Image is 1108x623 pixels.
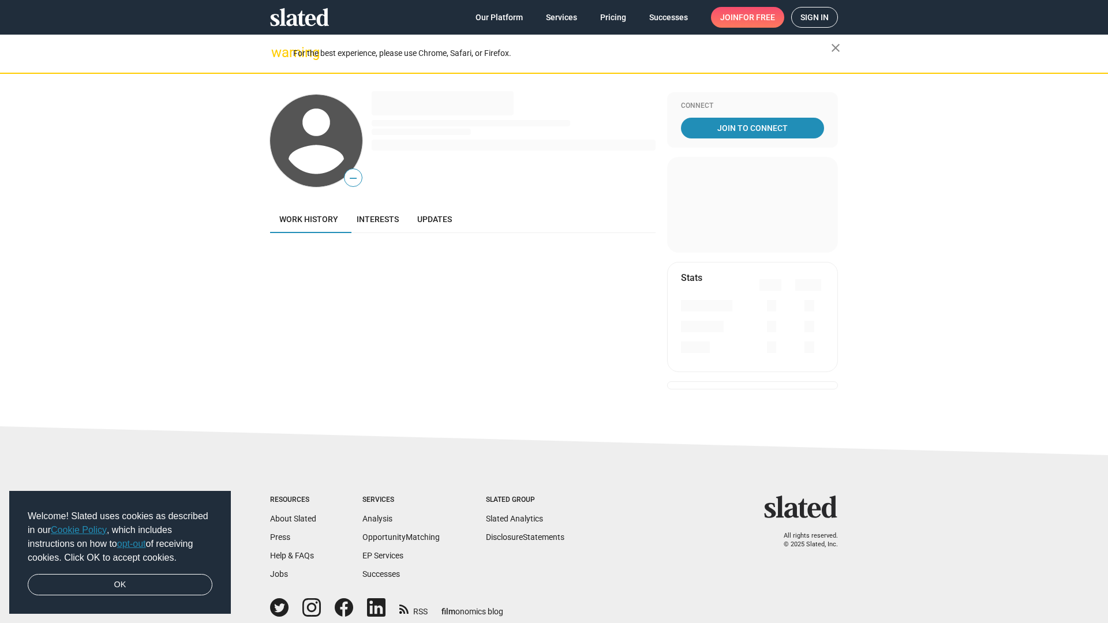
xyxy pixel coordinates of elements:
[800,7,829,27] span: Sign in
[683,118,822,138] span: Join To Connect
[345,171,362,186] span: —
[270,532,290,542] a: Press
[441,607,455,616] span: film
[486,514,543,523] a: Slated Analytics
[791,7,838,28] a: Sign in
[681,272,702,284] mat-card-title: Stats
[600,7,626,28] span: Pricing
[711,7,784,28] a: Joinfor free
[9,491,231,614] div: cookieconsent
[271,46,285,59] mat-icon: warning
[270,569,288,579] a: Jobs
[357,215,399,224] span: Interests
[362,532,440,542] a: OpportunityMatching
[829,41,843,55] mat-icon: close
[270,551,314,560] a: Help & FAQs
[362,551,403,560] a: EP Services
[720,7,775,28] span: Join
[486,532,564,542] a: DisclosureStatements
[347,205,408,233] a: Interests
[28,509,212,565] span: Welcome! Slated uses cookies as described in our , which includes instructions on how to of recei...
[476,7,523,28] span: Our Platform
[681,102,824,111] div: Connect
[441,597,503,617] a: filmonomics blog
[649,7,688,28] span: Successes
[51,525,107,535] a: Cookie Policy
[408,205,461,233] a: Updates
[270,496,316,505] div: Resources
[546,7,577,28] span: Services
[270,514,316,523] a: About Slated
[117,539,146,549] a: opt-out
[591,7,635,28] a: Pricing
[640,7,697,28] a: Successes
[270,205,347,233] a: Work history
[417,215,452,224] span: Updates
[362,496,440,505] div: Services
[28,574,212,596] a: dismiss cookie message
[772,532,838,549] p: All rights reserved. © 2025 Slated, Inc.
[537,7,586,28] a: Services
[362,514,392,523] a: Analysis
[399,599,428,617] a: RSS
[362,569,400,579] a: Successes
[466,7,532,28] a: Our Platform
[681,118,824,138] a: Join To Connect
[279,215,338,224] span: Work history
[486,496,564,505] div: Slated Group
[293,46,831,61] div: For the best experience, please use Chrome, Safari, or Firefox.
[739,7,775,28] span: for free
